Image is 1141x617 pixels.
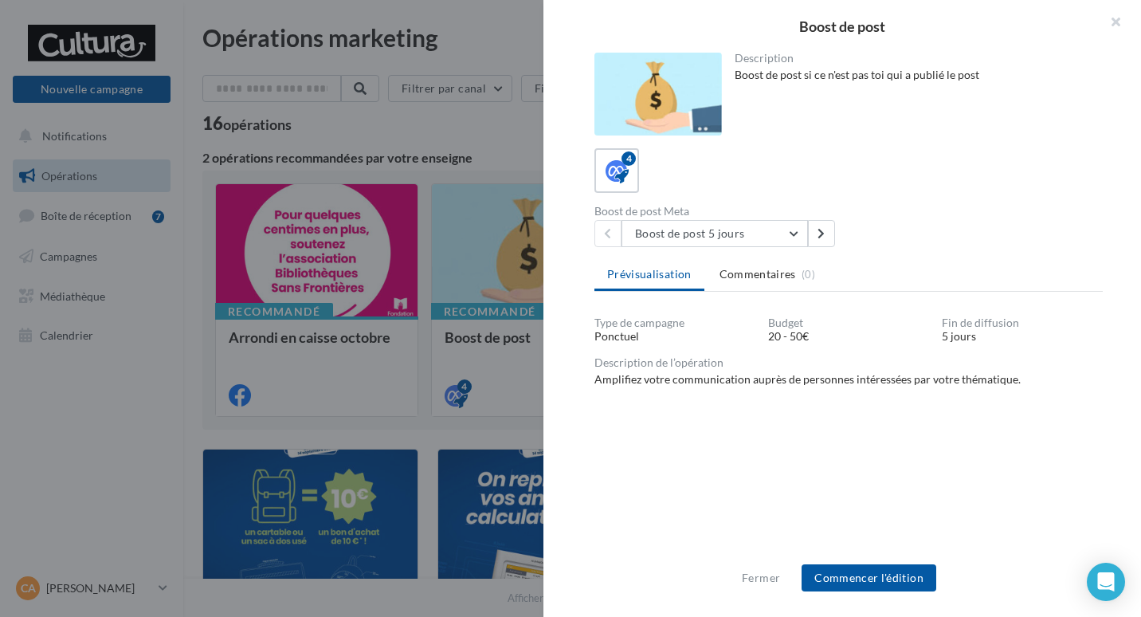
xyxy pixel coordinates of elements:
div: 4 [621,151,636,166]
button: Boost de post 5 jours [621,220,808,247]
div: Budget [768,317,929,328]
div: 5 jours [942,328,1103,344]
button: Commencer l'édition [802,564,936,591]
div: Open Intercom Messenger [1087,563,1125,601]
button: Fermer [735,568,786,588]
div: Boost de post Meta [594,206,842,217]
div: Fin de diffusion [942,317,1103,328]
div: Ponctuel [594,328,755,344]
div: Boost de post si ce n'est pas toi qui a publié le post [735,67,1091,83]
div: Description [735,53,1091,64]
span: Commentaires [719,266,796,282]
div: 20 - 50€ [768,328,929,344]
div: Amplifiez votre communication auprès de personnes intéressées par votre thématique. [594,371,1103,387]
div: Description de l’opération [594,357,1103,368]
div: Boost de post [569,19,1116,33]
div: Type de campagne [594,317,755,328]
span: (0) [802,268,815,281]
